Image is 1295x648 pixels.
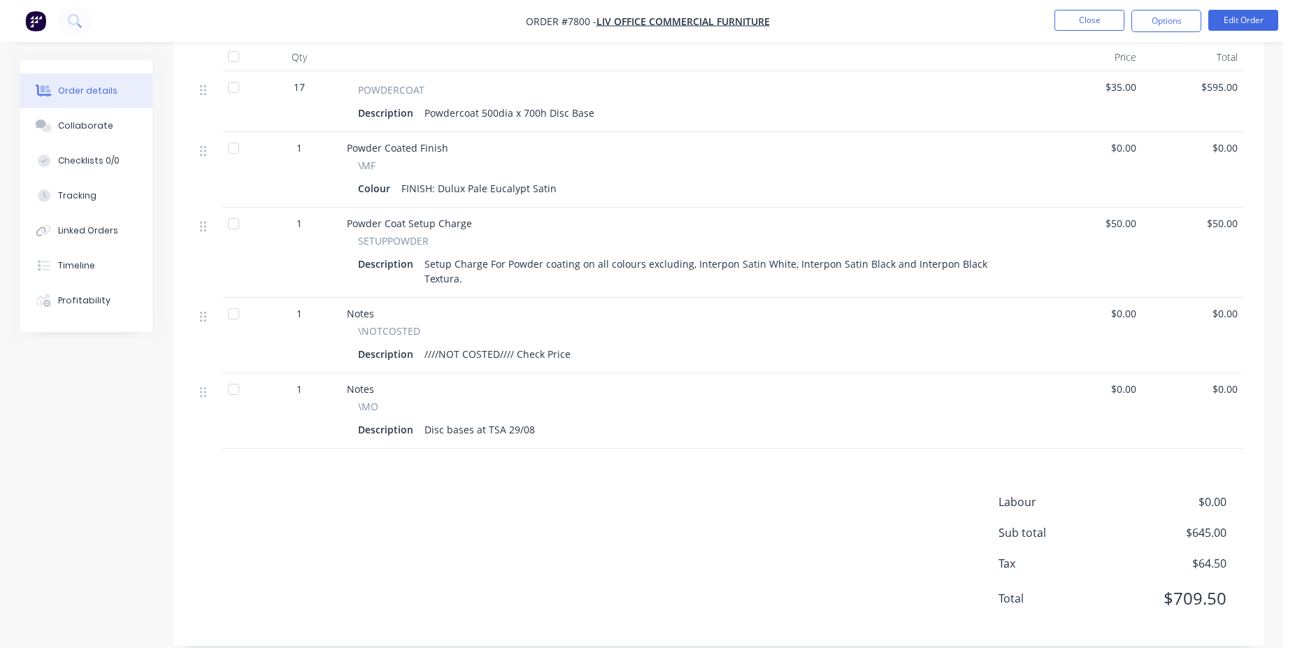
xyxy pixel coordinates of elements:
span: $50.00 [1046,216,1136,231]
span: Order #7800 - [526,15,596,28]
button: Timeline [20,248,152,283]
div: Total [1142,43,1243,71]
button: Linked Orders [20,213,152,248]
span: $645.00 [1122,524,1226,541]
span: Notes [347,307,374,320]
div: Tracking [58,189,96,202]
span: $64.50 [1122,555,1226,572]
span: $35.00 [1046,80,1136,94]
div: Description [358,103,419,123]
span: Tax [999,555,1123,572]
div: Powdercoat 500dia x 700h Disc Base [419,103,600,123]
button: Options [1131,10,1201,32]
button: Order details [20,73,152,108]
span: 1 [296,141,302,155]
span: \MF [358,158,375,173]
span: \NOTCOSTED [358,324,420,338]
button: Collaborate [20,108,152,143]
span: Labour [999,494,1123,510]
span: 1 [296,306,302,321]
div: Linked Orders [58,224,118,237]
div: Price [1040,43,1142,71]
button: Profitability [20,283,152,318]
div: Collaborate [58,120,113,132]
button: Edit Order [1208,10,1278,31]
div: Checklists 0/0 [58,154,120,167]
span: $0.00 [1046,306,1136,321]
span: $0.00 [1046,141,1136,155]
div: Description [358,344,419,364]
div: Description [358,419,419,440]
span: $0.00 [1147,382,1238,396]
button: Checklists 0/0 [20,143,152,178]
span: Sub total [999,524,1123,541]
span: $50.00 [1147,216,1238,231]
button: Close [1054,10,1124,31]
span: SETUPPOWDER [358,233,429,248]
span: Total [999,590,1123,607]
span: 1 [296,382,302,396]
div: Description [358,254,419,274]
span: Powder Coat Setup Charge [347,217,472,230]
span: $0.00 [1046,382,1136,396]
div: Order details [58,85,117,97]
div: Setup Charge For Powder coating on all colours excluding, Interpon Satin White, Interpon Satin Bl... [419,254,1024,289]
div: Timeline [58,259,95,272]
span: $0.00 [1122,494,1226,510]
span: 1 [296,216,302,231]
span: $709.50 [1122,586,1226,611]
a: Liv Office Commercial Furniture [596,15,770,28]
span: $0.00 [1147,306,1238,321]
div: Profitability [58,294,110,307]
span: \MO [358,399,378,414]
button: Tracking [20,178,152,213]
span: Powder Coated Finish [347,141,448,154]
img: Factory [25,10,46,31]
span: 17 [294,80,305,94]
div: Disc bases at TSA 29/08 [419,419,541,440]
span: POWDERCOAT [358,82,424,97]
span: $0.00 [1147,141,1238,155]
span: Notes [347,382,374,396]
div: Qty [257,43,341,71]
div: FINISH: Dulux Pale Eucalypt Satin [396,178,562,199]
div: Colour [358,178,396,199]
div: ////NOT COSTED//// Check Price [419,344,576,364]
span: $595.00 [1147,80,1238,94]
